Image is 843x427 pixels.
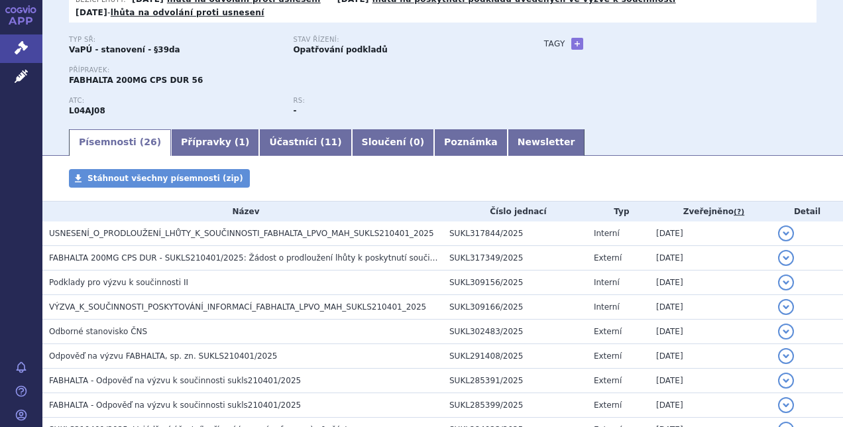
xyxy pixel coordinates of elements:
[587,202,649,221] th: Typ
[443,295,587,320] td: SUKL309166/2025
[594,376,622,385] span: Externí
[293,36,504,44] p: Stav řízení:
[778,250,794,266] button: detail
[594,229,620,238] span: Interní
[352,129,434,156] a: Sloučení (0)
[443,393,587,418] td: SUKL285399/2025
[649,271,771,295] td: [DATE]
[649,393,771,418] td: [DATE]
[239,137,245,147] span: 1
[42,202,443,221] th: Název
[87,174,243,183] span: Stáhnout všechny písemnosti (zip)
[649,246,771,271] td: [DATE]
[649,295,771,320] td: [DATE]
[49,351,277,361] span: Odpověď na výzvu FABHALTA, sp. zn. SUKLS210401/2025
[443,246,587,271] td: SUKL317349/2025
[508,129,585,156] a: Newsletter
[443,320,587,344] td: SUKL302483/2025
[778,274,794,290] button: detail
[778,324,794,339] button: detail
[69,45,180,54] strong: VaPÚ - stanovení - §39da
[594,327,622,336] span: Externí
[594,253,622,263] span: Externí
[144,137,156,147] span: 26
[69,36,280,44] p: Typ SŘ:
[49,400,301,410] span: FABHALTA - Odpověď na výzvu k součinnosti sukls210401/2025
[544,36,565,52] h3: Tagy
[778,299,794,315] button: detail
[649,221,771,246] td: [DATE]
[76,8,107,17] strong: [DATE]
[771,202,843,221] th: Detail
[414,137,420,147] span: 0
[111,8,264,17] a: lhůta na odvolání proti usnesení
[76,7,264,18] p: -
[443,369,587,393] td: SUKL285391/2025
[293,97,504,105] p: RS:
[69,169,250,188] a: Stáhnout všechny písemnosti (zip)
[778,348,794,364] button: detail
[778,225,794,241] button: detail
[49,302,426,312] span: VÝZVA_K_SOUČINNOSTI_POSKYTOVÁNÍ_INFORMACÍ_FABHALTA_LPVO_MAH_SUKLS210401_2025
[69,106,105,115] strong: IPTAKOPAN
[69,66,518,74] p: Přípravek:
[649,344,771,369] td: [DATE]
[69,97,280,105] p: ATC:
[443,221,587,246] td: SUKL317844/2025
[649,202,771,221] th: Zveřejněno
[171,129,259,156] a: Přípravky (1)
[325,137,337,147] span: 11
[259,129,351,156] a: Účastníci (11)
[443,271,587,295] td: SUKL309156/2025
[49,253,454,263] span: FABHALTA 200MG CPS DUR - SUKLS210401/2025: Žádost o prodloužení lhůty k poskytnutí součinnosti
[443,344,587,369] td: SUKL291408/2025
[594,278,620,287] span: Interní
[434,129,508,156] a: Poznámka
[649,369,771,393] td: [DATE]
[49,229,434,238] span: USNESENÍ_O_PRODLOUŽENÍ_LHŮTY_K_SOUČINNOSTI_FABHALTA_LPVO_MAH_SUKLS210401_2025
[49,327,147,336] span: Odborné stanovisko ČNS
[594,351,622,361] span: Externí
[778,397,794,413] button: detail
[594,302,620,312] span: Interní
[649,320,771,344] td: [DATE]
[778,373,794,389] button: detail
[571,38,583,50] a: +
[594,400,622,410] span: Externí
[49,278,188,287] span: Podklady pro výzvu k součinnosti II
[293,45,387,54] strong: Opatřování podkladů
[69,129,171,156] a: Písemnosti (26)
[734,208,744,217] abbr: (?)
[293,106,296,115] strong: -
[69,76,203,85] span: FABHALTA 200MG CPS DUR 56
[49,376,301,385] span: FABHALTA - Odpověď na výzvu k součinnosti sukls210401/2025
[443,202,587,221] th: Číslo jednací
